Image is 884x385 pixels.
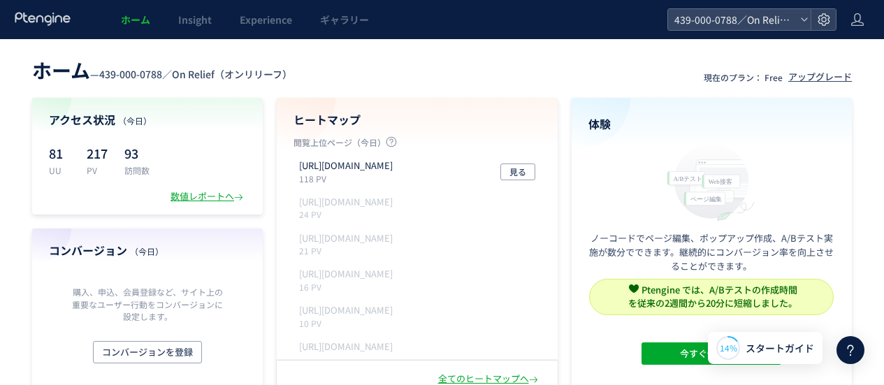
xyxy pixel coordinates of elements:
p: PV [87,164,108,176]
h4: ヒートマップ [294,112,541,128]
div: 数値レポートへ [171,190,246,203]
p: https://on-relief.com/welfare [299,232,393,245]
span: ホーム [32,56,90,84]
span: ホーム [121,13,150,27]
button: コンバージョンを登録 [93,341,202,363]
h4: コンバージョン [49,242,246,259]
p: ノーコードでページ編集、ポップアップ作成、A/Bテスト実施が数分でできます。継続的にコンバージョン率を向上させることができます。 [588,231,836,273]
p: https://on-relief.com/eakon [299,340,393,354]
h4: 体験 [588,116,836,132]
span: コンバージョンを登録 [102,341,193,363]
span: Insight [178,13,212,27]
span: スタートガイド [746,341,814,356]
p: 24 PV [299,208,398,220]
p: 81 [49,142,70,164]
p: 購入、申込、会員登録など、サイト上の重要なユーザー行動をコンバージョンに設定します。 [68,286,226,321]
span: Experience [240,13,292,27]
p: 21 PV [299,245,398,256]
p: https://on-relief.com/residence [299,196,393,209]
h4: アクセス状況 [49,112,246,128]
p: 7 PV [299,353,398,365]
p: 訪問数 [124,164,150,176]
button: 今すぐ体験作成 [642,342,781,365]
span: 今すぐ体験作成 [680,342,744,365]
div: — [32,56,292,84]
span: 439-000-0788／On Relief（オンリリーフ） [670,9,795,30]
p: 217 [87,142,108,164]
span: Ptengine では、A/Bテストの作成時間 を従来の2週間から20分に短縮しました。 [628,283,797,310]
img: svg+xml,%3c [629,284,639,293]
span: ギャラリー [320,13,369,27]
p: 閲覧上位ページ（今日） [294,136,541,154]
p: 118 PV [299,173,398,184]
p: 93 [124,142,150,164]
p: 10 PV [299,317,398,329]
p: 現在のプラン： Free [704,71,783,83]
p: UU [49,164,70,176]
button: 見る [500,164,535,180]
img: home_experience_onbo_jp-C5-EgdA0.svg [660,140,762,222]
div: アップグレード [788,71,852,84]
p: https://on-relief.com/about [299,304,393,317]
p: https://on-relief.com [299,159,393,173]
span: 439-000-0788／On Relief（オンリリーフ） [99,67,292,81]
span: （今日） [118,115,152,126]
p: 16 PV [299,281,398,293]
span: （今日） [130,245,164,257]
p: https://on-relief.com/contact [299,268,393,281]
span: 見る [509,164,526,180]
span: 14% [720,342,737,354]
